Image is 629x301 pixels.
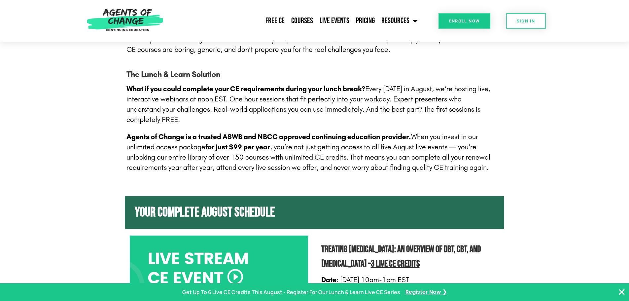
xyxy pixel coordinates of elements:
strong: Date [321,276,336,284]
a: Enroll Now [438,13,490,29]
a: Courses [288,13,316,29]
strong: for just $99 per year [205,143,270,151]
h2: Your Complete August Schedule [135,206,494,219]
a: Resources [378,13,421,29]
span: Enroll Now [449,19,480,23]
a: SIGN IN [506,13,546,29]
a: Free CE [262,13,288,29]
p: : [DATE] 10am-1pm EST [321,275,493,285]
nav: Menu [167,13,421,29]
span: SIGN IN [517,19,535,23]
h2: Treating [MEDICAL_DATA]: An Overview of DBT, CBT, and [MEDICAL_DATA] – [321,242,493,272]
button: Close Banner [618,288,626,296]
span: 3 Live CE Credits [371,258,420,269]
h3: The Lunch & Learn Solution [126,68,496,81]
strong: Agents of Change is a trusted ASWB and NBCC approved continuing education provider. [126,132,411,141]
p: Every [DATE] in August, we’re hosting live, interactive webinars at noon EST. One hour sessions t... [126,84,496,125]
a: Register Now ❯ [405,287,447,297]
p: Get Up To 6 Live CE Credits This August - Register For Our Lunch & Learn Live CE Series [182,287,400,297]
a: Live Events [316,13,353,29]
strong: What if you could complete your CE requirements during your lunch break? [126,85,365,93]
p: When you invest in our unlimited access package , you’re not just getting access to all five Augu... [126,132,496,172]
a: Pricing [353,13,378,29]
